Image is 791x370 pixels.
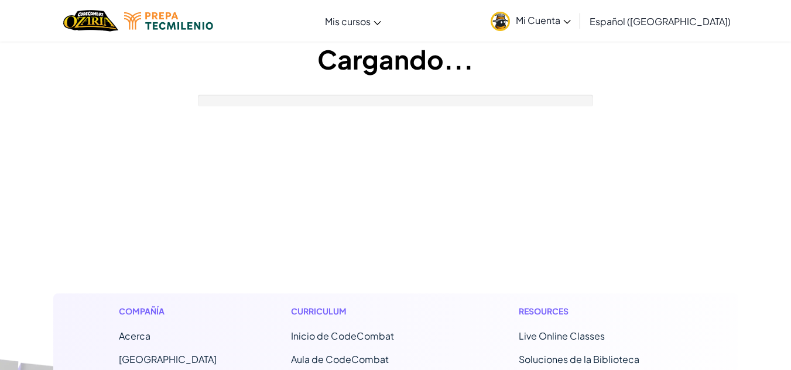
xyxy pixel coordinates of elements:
a: Ozaria by CodeCombat logo [63,9,118,33]
a: Mis cursos [319,5,387,37]
span: Español ([GEOGRAPHIC_DATA]) [590,15,731,27]
span: Mis cursos [325,15,371,27]
a: Acerca [119,330,150,342]
h1: Curriculum [291,305,445,317]
span: Mi Cuenta [516,14,571,26]
a: Aula de CodeCombat [291,353,389,365]
img: Home [63,9,118,33]
a: Español ([GEOGRAPHIC_DATA]) [584,5,737,37]
img: Tecmilenio logo [124,12,213,30]
a: Soluciones de la Biblioteca [519,353,639,365]
h1: Resources [519,305,673,317]
a: Mi Cuenta [485,2,577,39]
h1: Compañía [119,305,217,317]
span: Inicio de CodeCombat [291,330,394,342]
a: [GEOGRAPHIC_DATA] [119,353,217,365]
img: avatar [491,12,510,31]
a: Live Online Classes [519,330,605,342]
